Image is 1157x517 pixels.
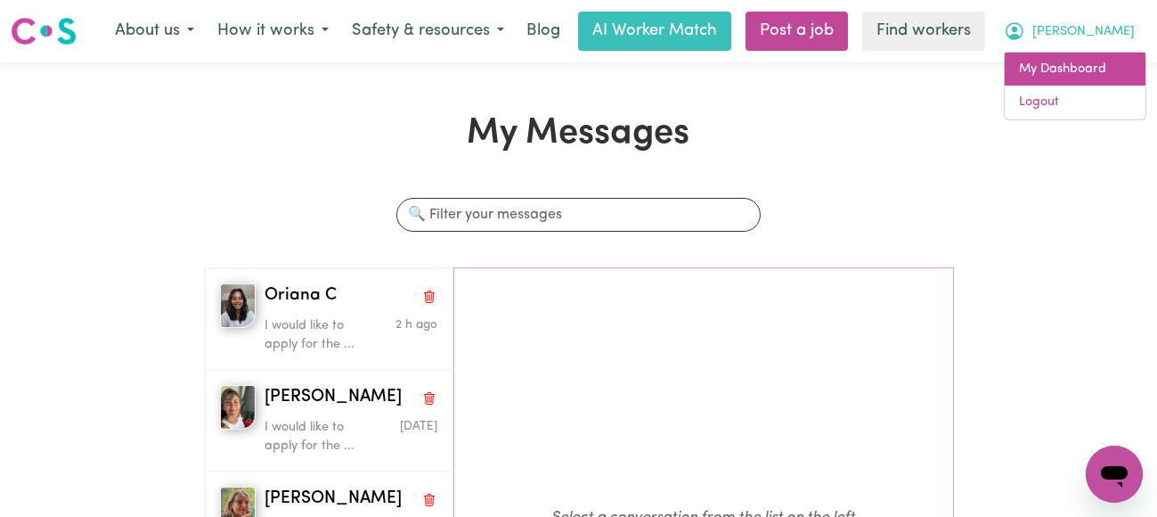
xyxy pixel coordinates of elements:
[265,316,380,355] p: I would like to apply for the ...
[340,12,516,50] button: Safety & resources
[265,385,402,411] span: [PERSON_NAME]
[206,12,340,50] button: How it works
[11,15,77,47] img: Careseekers logo
[205,268,453,370] button: Oriana COriana CDelete conversationI would like to apply for the ...Message sent on August 1, 2025
[516,12,571,51] a: Blog
[265,283,337,309] span: Oriana C
[1032,22,1135,42] span: [PERSON_NAME]
[205,370,453,472] button: Cassidy H[PERSON_NAME]Delete conversationI would like to apply for the ...Message sent on April 4...
[204,112,954,155] h1: My Messages
[1005,53,1145,86] a: My Dashboard
[1004,52,1146,120] div: My Account
[220,283,257,328] img: Oriana C
[992,12,1146,50] button: My Account
[1005,86,1145,119] a: Logout
[578,12,731,51] a: AI Worker Match
[396,198,761,232] input: 🔍 Filter your messages
[265,418,380,456] p: I would like to apply for the ...
[220,385,257,430] img: Cassidy H
[1086,446,1143,503] iframe: Button to launch messaging window
[11,11,77,52] a: Careseekers logo
[265,487,402,513] span: [PERSON_NAME]
[421,488,437,511] button: Delete conversation
[862,12,985,51] a: Find workers
[395,319,437,331] span: Message sent on August 1, 2025
[103,12,206,50] button: About us
[421,386,437,409] button: Delete conversation
[746,12,848,51] a: Post a job
[400,421,437,432] span: Message sent on April 4, 2025
[421,284,437,308] button: Delete conversation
